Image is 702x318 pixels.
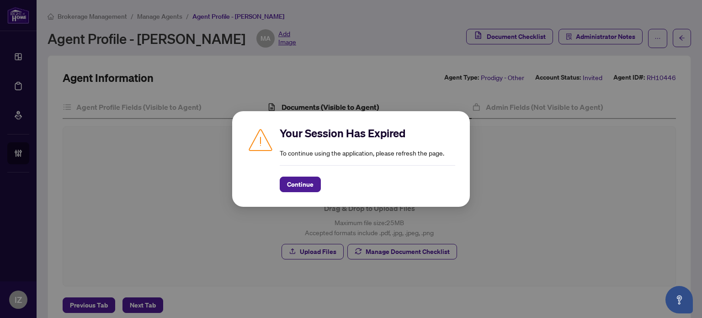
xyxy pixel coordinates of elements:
h2: Your Session Has Expired [280,126,455,140]
button: Continue [280,177,321,192]
img: Caution icon [247,126,274,153]
button: Open asap [665,286,693,313]
span: Continue [287,177,314,192]
div: To continue using the application, please refresh the page. [280,126,455,192]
